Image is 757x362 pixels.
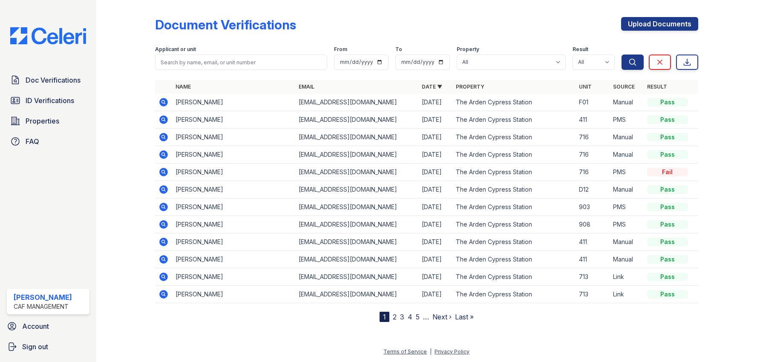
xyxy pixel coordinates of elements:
[172,111,295,129] td: [PERSON_NAME]
[299,83,314,90] a: Email
[610,268,644,286] td: Link
[422,83,442,90] a: Date ▼
[452,181,576,198] td: The Arden Cypress Station
[610,216,644,233] td: PMS
[610,286,644,303] td: Link
[295,181,418,198] td: [EMAIL_ADDRESS][DOMAIN_NAME]
[576,198,610,216] td: 903
[7,72,89,89] a: Doc Verifications
[14,292,72,302] div: [PERSON_NAME]
[155,46,196,53] label: Applicant or unit
[418,94,452,111] td: [DATE]
[26,95,74,106] span: ID Verifications
[418,268,452,286] td: [DATE]
[295,286,418,303] td: [EMAIL_ADDRESS][DOMAIN_NAME]
[172,164,295,181] td: [PERSON_NAME]
[452,129,576,146] td: The Arden Cypress Station
[613,83,635,90] a: Source
[7,92,89,109] a: ID Verifications
[14,302,72,311] div: CAF Management
[418,181,452,198] td: [DATE]
[3,318,93,335] a: Account
[172,286,295,303] td: [PERSON_NAME]
[383,348,427,355] a: Terms of Service
[295,111,418,129] td: [EMAIL_ADDRESS][DOMAIN_NAME]
[576,146,610,164] td: 716
[334,46,347,53] label: From
[423,312,429,322] span: …
[172,216,295,233] td: [PERSON_NAME]
[3,338,93,355] a: Sign out
[295,164,418,181] td: [EMAIL_ADDRESS][DOMAIN_NAME]
[416,313,420,321] a: 5
[452,286,576,303] td: The Arden Cypress Station
[22,321,49,331] span: Account
[621,17,698,31] a: Upload Documents
[172,146,295,164] td: [PERSON_NAME]
[452,94,576,111] td: The Arden Cypress Station
[295,129,418,146] td: [EMAIL_ADDRESS][DOMAIN_NAME]
[647,98,688,106] div: Pass
[22,342,48,352] span: Sign out
[3,27,93,44] img: CE_Logo_Blue-a8612792a0a2168367f1c8372b55b34899dd931a85d93a1a3d3e32e68fde9ad4.png
[295,251,418,268] td: [EMAIL_ADDRESS][DOMAIN_NAME]
[172,129,295,146] td: [PERSON_NAME]
[418,111,452,129] td: [DATE]
[26,116,59,126] span: Properties
[393,313,397,321] a: 2
[576,216,610,233] td: 908
[418,198,452,216] td: [DATE]
[432,313,452,321] a: Next ›
[647,273,688,281] div: Pass
[576,268,610,286] td: 713
[647,115,688,124] div: Pass
[26,136,39,147] span: FAQ
[647,255,688,264] div: Pass
[576,94,610,111] td: F01
[647,168,688,176] div: Fail
[295,94,418,111] td: [EMAIL_ADDRESS][DOMAIN_NAME]
[295,198,418,216] td: [EMAIL_ADDRESS][DOMAIN_NAME]
[418,164,452,181] td: [DATE]
[380,312,389,322] div: 1
[647,83,667,90] a: Result
[610,94,644,111] td: Manual
[647,290,688,299] div: Pass
[295,216,418,233] td: [EMAIL_ADDRESS][DOMAIN_NAME]
[576,251,610,268] td: 411
[435,348,469,355] a: Privacy Policy
[647,220,688,229] div: Pass
[610,181,644,198] td: Manual
[172,233,295,251] td: [PERSON_NAME]
[576,164,610,181] td: 716
[610,111,644,129] td: PMS
[576,286,610,303] td: 713
[430,348,432,355] div: |
[172,181,295,198] td: [PERSON_NAME]
[610,198,644,216] td: PMS
[647,185,688,194] div: Pass
[26,75,81,85] span: Doc Verifications
[610,164,644,181] td: PMS
[7,112,89,129] a: Properties
[452,251,576,268] td: The Arden Cypress Station
[7,133,89,150] a: FAQ
[172,251,295,268] td: [PERSON_NAME]
[457,46,479,53] label: Property
[155,55,327,70] input: Search by name, email, or unit number
[576,111,610,129] td: 411
[295,233,418,251] td: [EMAIL_ADDRESS][DOMAIN_NAME]
[452,111,576,129] td: The Arden Cypress Station
[573,46,588,53] label: Result
[576,181,610,198] td: D12
[579,83,592,90] a: Unit
[295,146,418,164] td: [EMAIL_ADDRESS][DOMAIN_NAME]
[176,83,191,90] a: Name
[647,203,688,211] div: Pass
[647,150,688,159] div: Pass
[418,216,452,233] td: [DATE]
[647,133,688,141] div: Pass
[395,46,402,53] label: To
[172,94,295,111] td: [PERSON_NAME]
[576,233,610,251] td: 411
